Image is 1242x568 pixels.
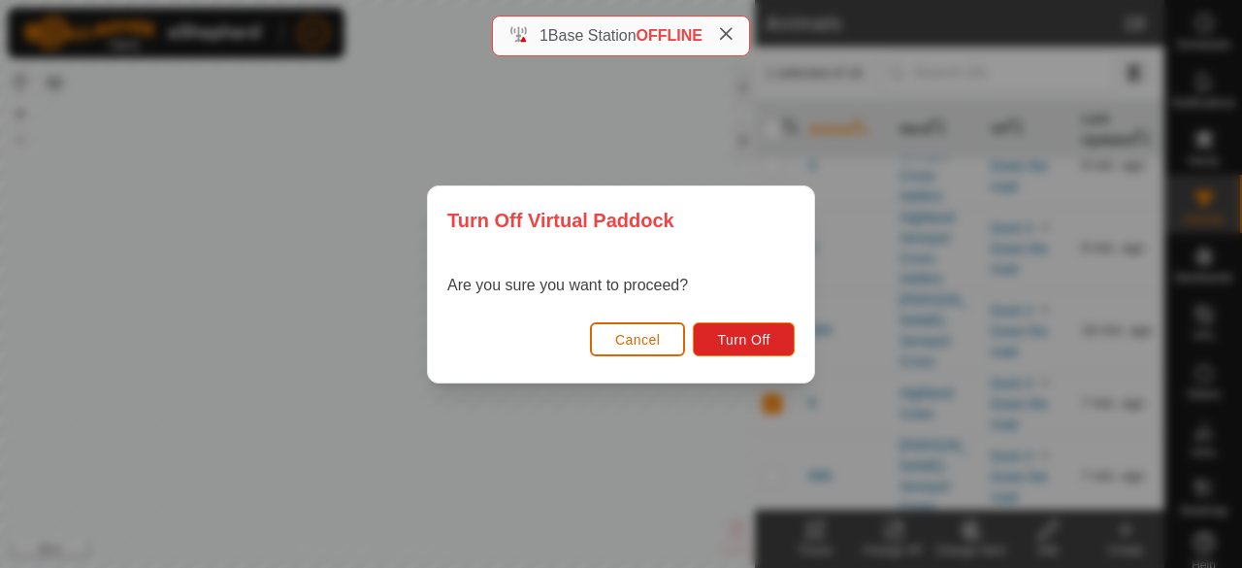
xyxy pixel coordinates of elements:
[447,274,688,297] p: Are you sure you want to proceed?
[637,27,703,44] span: OFFLINE
[693,322,795,356] button: Turn Off
[717,332,770,348] span: Turn Off
[539,27,548,44] span: 1
[590,322,686,356] button: Cancel
[548,27,637,44] span: Base Station
[447,206,674,235] span: Turn Off Virtual Paddock
[615,332,661,348] span: Cancel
